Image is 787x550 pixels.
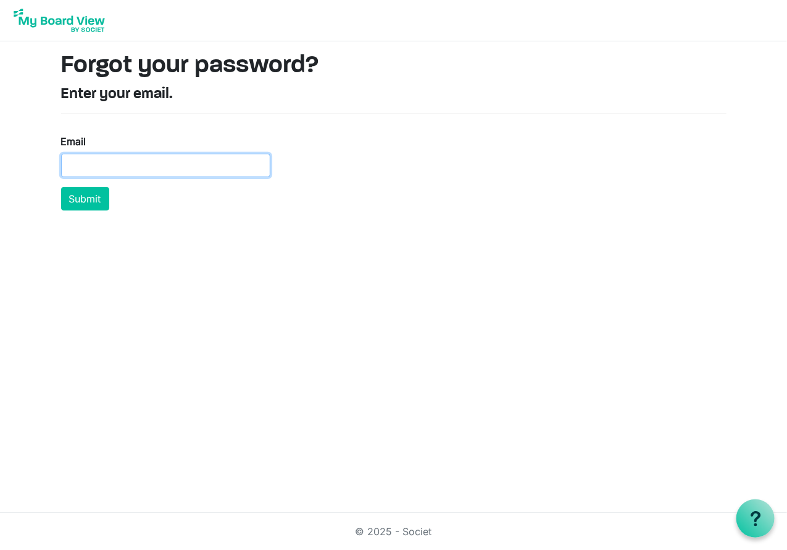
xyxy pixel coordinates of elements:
[356,525,432,538] a: © 2025 - Societ
[61,86,727,104] h4: Enter your email.
[61,134,86,149] label: Email
[61,187,109,210] button: Submit
[61,51,727,81] h1: Forgot your password?
[10,5,109,36] img: My Board View Logo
